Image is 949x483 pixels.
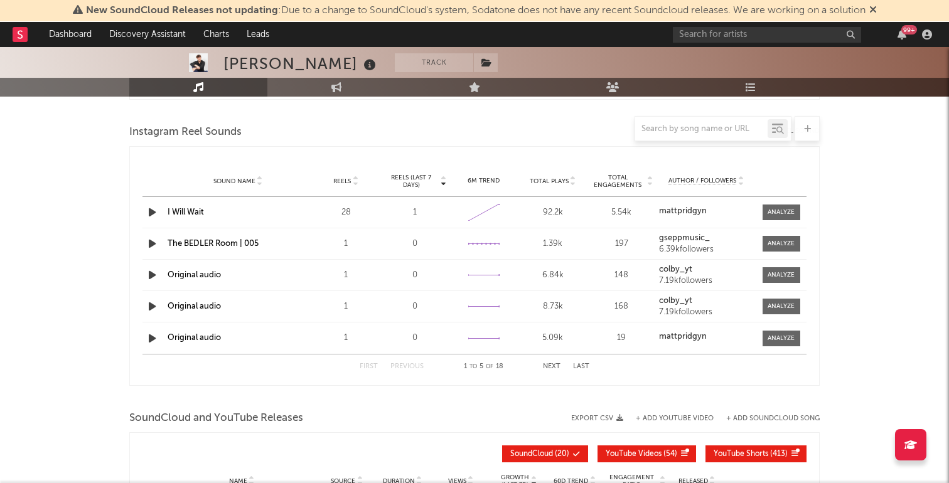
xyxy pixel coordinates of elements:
[659,308,753,317] div: 7.19k followers
[314,332,377,344] div: 1
[543,363,560,370] button: Next
[501,474,529,481] p: Growth
[469,364,477,369] span: to
[502,445,588,462] button: SoundCloud(20)
[726,415,820,422] button: + Add SoundCloud Song
[714,415,820,422] button: + Add SoundCloud Song
[510,450,553,458] span: SoundCloud
[530,178,569,185] span: Total Plays
[898,29,906,40] button: 99+
[314,269,377,282] div: 1
[591,206,653,219] div: 5.54k
[314,300,377,313] div: 1
[606,450,677,458] span: ( 54 )
[591,238,653,250] div: 197
[390,363,424,370] button: Previous
[659,277,753,285] div: 7.19k followers
[714,450,768,458] span: YouTube Shorts
[591,174,646,189] span: Total Engagements
[238,22,278,47] a: Leads
[659,234,710,242] strong: gseppmusic_
[383,300,446,313] div: 0
[598,445,696,462] button: YouTube Videos(54)
[659,332,753,341] a: mattpridgyn
[636,415,714,422] button: + Add YouTube Video
[383,238,446,250] div: 0
[86,6,866,16] span: : Due to a change to SoundCloud's system, Sodatone does not have any recent Soundcloud releases. ...
[635,124,768,134] input: Search by song name or URL
[168,240,259,248] a: The BEDLER Room | 005
[673,27,861,43] input: Search for artists
[333,178,351,185] span: Reels
[869,6,877,16] span: Dismiss
[659,332,707,341] strong: mattpridgyn
[195,22,238,47] a: Charts
[705,445,807,462] button: YouTube Shorts(413)
[383,174,439,189] span: Reels (last 7 days)
[659,265,753,274] a: colby_yt
[522,332,584,344] div: 5.09k
[129,411,303,426] span: SoundCloud and YouTube Releases
[573,363,589,370] button: Last
[213,178,255,185] span: Sound Name
[591,332,653,344] div: 19
[659,297,753,305] a: colby_yt
[522,269,584,282] div: 6.84k
[314,206,377,219] div: 28
[668,177,736,185] span: Author / Followers
[168,271,221,279] a: Original audio
[571,415,623,422] button: Export CSV
[522,300,584,313] div: 8.73k
[100,22,195,47] a: Discovery Assistant
[659,207,707,215] strong: mattpridgyn
[659,297,692,305] strong: colby_yt
[510,450,569,458] span: ( 20 )
[591,300,653,313] div: 168
[449,359,518,374] div: 1 5 18
[383,206,446,219] div: 1
[86,6,278,16] span: New SoundCloud Releases not updating
[659,234,753,243] a: gseppmusic_
[223,53,379,74] div: [PERSON_NAME]
[360,363,378,370] button: First
[168,302,221,310] a: Original audio
[314,238,377,250] div: 1
[659,265,692,273] strong: colby_yt
[395,53,473,72] button: Track
[40,22,100,47] a: Dashboard
[606,450,662,458] span: YouTube Videos
[486,364,493,369] span: of
[168,334,221,342] a: Original audio
[168,208,204,216] a: I Will Wait
[591,269,653,282] div: 148
[714,450,788,458] span: ( 413 )
[901,25,917,34] div: 99 +
[522,238,584,250] div: 1.39k
[659,207,753,216] a: mattpridgyn
[383,269,446,282] div: 0
[453,176,515,186] div: 6M Trend
[383,332,446,344] div: 0
[522,206,584,219] div: 92.2k
[623,415,714,422] div: + Add YouTube Video
[659,245,753,254] div: 6.39k followers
